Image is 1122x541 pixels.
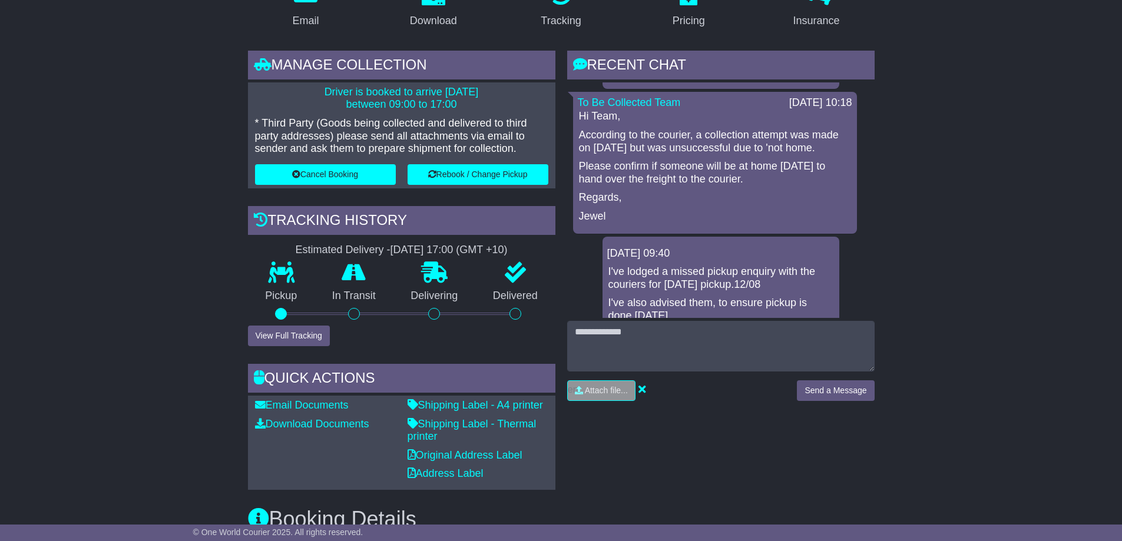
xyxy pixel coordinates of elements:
[248,206,555,238] div: Tracking history
[608,297,833,322] p: I've also advised them, to ensure pickup is done [DATE].
[408,164,548,185] button: Rebook / Change Pickup
[607,247,835,260] div: [DATE] 09:40
[255,86,548,111] p: Driver is booked to arrive [DATE] between 09:00 to 17:00
[579,129,851,154] p: According to the courier, a collection attempt was made on [DATE] but was unsuccessful due to 'no...
[408,399,543,411] a: Shipping Label - A4 printer
[789,97,852,109] div: [DATE] 10:18
[408,449,522,461] a: Original Address Label
[410,13,457,29] div: Download
[408,467,484,479] a: Address Label
[541,13,581,29] div: Tracking
[793,13,840,29] div: Insurance
[475,290,555,303] p: Delivered
[579,191,851,204] p: Regards,
[797,380,874,401] button: Send a Message
[248,244,555,257] div: Estimated Delivery -
[578,97,681,108] a: To Be Collected Team
[673,13,705,29] div: Pricing
[579,160,851,185] p: Please confirm if someone will be at home [DATE] to hand over the freight to the courier.
[579,110,851,123] p: Hi Team,
[255,164,396,185] button: Cancel Booking
[390,244,508,257] div: [DATE] 17:00 (GMT +10)
[315,290,393,303] p: In Transit
[248,364,555,396] div: Quick Actions
[248,507,875,531] h3: Booking Details
[608,265,833,291] p: I've lodged a missed pickup enquiry with the couriers for [DATE] pickup.12/08
[292,13,319,29] div: Email
[408,418,537,443] a: Shipping Label - Thermal printer
[248,51,555,82] div: Manage collection
[255,399,349,411] a: Email Documents
[579,210,851,223] p: Jewel
[393,290,476,303] p: Delivering
[248,326,330,346] button: View Full Tracking
[255,418,369,430] a: Download Documents
[255,117,548,155] p: * Third Party (Goods being collected and delivered to third party addresses) please send all atta...
[567,51,875,82] div: RECENT CHAT
[193,527,363,537] span: © One World Courier 2025. All rights reserved.
[248,290,315,303] p: Pickup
